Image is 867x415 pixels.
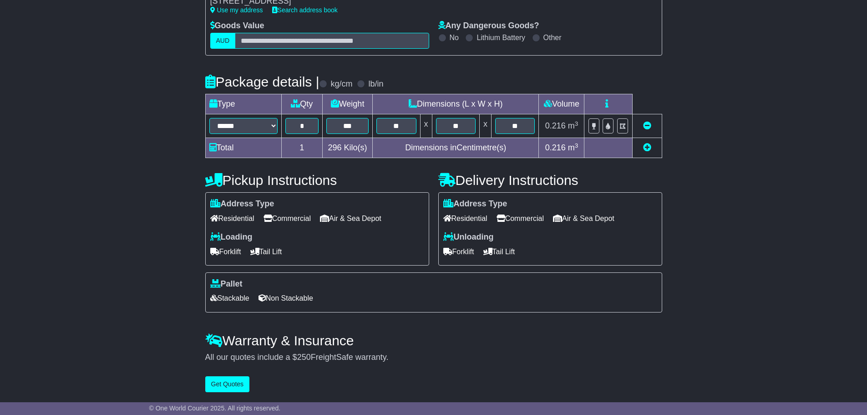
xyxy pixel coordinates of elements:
span: Forklift [443,245,474,259]
div: All our quotes include a $ FreightSafe warranty. [205,353,662,363]
td: Weight [323,94,373,114]
a: Use my address [210,6,263,14]
label: lb/in [368,79,383,89]
label: Lithium Battery [477,33,525,42]
span: Forklift [210,245,241,259]
td: x [479,114,491,138]
label: Any Dangerous Goods? [438,21,539,31]
span: 0.216 [545,143,566,152]
span: Commercial [264,211,311,225]
td: Type [205,94,281,114]
span: Tail Lift [250,245,282,259]
span: Non Stackable [259,291,313,305]
h4: Warranty & Insurance [205,333,662,348]
td: x [420,114,432,138]
a: Search address book [272,6,338,14]
span: 296 [328,143,342,152]
label: No [450,33,459,42]
h4: Delivery Instructions [438,173,662,188]
span: Stackable [210,291,249,305]
span: 250 [297,353,311,362]
span: Tail Lift [483,245,515,259]
td: Dimensions in Centimetre(s) [373,138,539,158]
h4: Pickup Instructions [205,173,429,188]
td: 1 [281,138,323,158]
span: Residential [443,211,487,225]
td: Kilo(s) [323,138,373,158]
label: AUD [210,33,236,49]
span: 0.216 [545,121,566,130]
a: Add new item [643,143,651,152]
label: Address Type [210,199,274,209]
label: Address Type [443,199,507,209]
span: © One World Courier 2025. All rights reserved. [149,405,281,412]
label: Loading [210,232,253,242]
td: Qty [281,94,323,114]
label: Goods Value [210,21,264,31]
sup: 3 [575,120,578,127]
label: Unloading [443,232,494,242]
span: m [568,143,578,152]
td: Dimensions (L x W x H) [373,94,539,114]
span: Air & Sea Depot [320,211,381,225]
button: Get Quotes [205,376,250,392]
label: kg/cm [330,79,352,89]
span: Commercial [497,211,544,225]
span: Residential [210,211,254,225]
a: Remove this item [643,121,651,130]
label: Other [543,33,562,42]
span: Air & Sea Depot [553,211,614,225]
sup: 3 [575,142,578,149]
label: Pallet [210,279,243,289]
td: Total [205,138,281,158]
td: Volume [539,94,584,114]
h4: Package details | [205,74,319,89]
span: m [568,121,578,130]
